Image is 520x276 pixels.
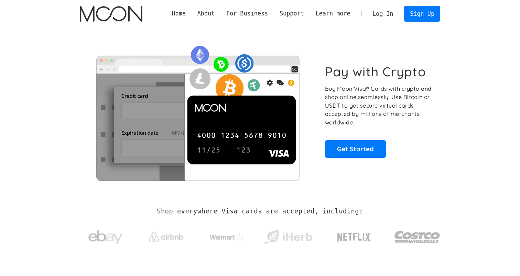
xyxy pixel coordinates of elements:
[157,208,363,215] h2: Shop everywhere Visa cards are accepted, including:
[323,222,385,249] a: Netflix
[197,9,215,18] div: About
[220,9,274,18] div: For Business
[80,6,142,22] a: home
[315,9,350,18] div: Learn more
[202,226,253,245] a: Walmart
[367,6,399,21] a: Log In
[149,232,183,242] img: Airbnb
[210,233,244,241] img: Walmart
[325,85,433,127] p: Buy Moon Visa® Cards with crypto and shop online seamlessly! Use Bitcoin or USDT to get secure vi...
[262,228,314,246] img: iHerb
[280,9,304,18] div: Support
[80,6,142,22] img: Moon Logo
[166,9,192,18] a: Home
[141,225,192,246] a: Airbnb
[274,9,310,18] div: Support
[325,140,386,157] a: Get Started
[394,217,440,253] a: Costco
[80,41,315,180] img: Moon Cards let you spend your crypto anywhere Visa is accepted.
[310,9,356,18] div: Learn more
[80,220,131,252] a: ebay
[192,9,220,18] div: About
[88,227,123,248] img: ebay
[226,9,268,18] div: For Business
[404,6,440,21] a: Sign Up
[262,221,314,250] a: iHerb
[337,229,371,246] img: Netflix
[325,64,426,79] h1: Pay with Crypto
[394,224,440,250] img: Costco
